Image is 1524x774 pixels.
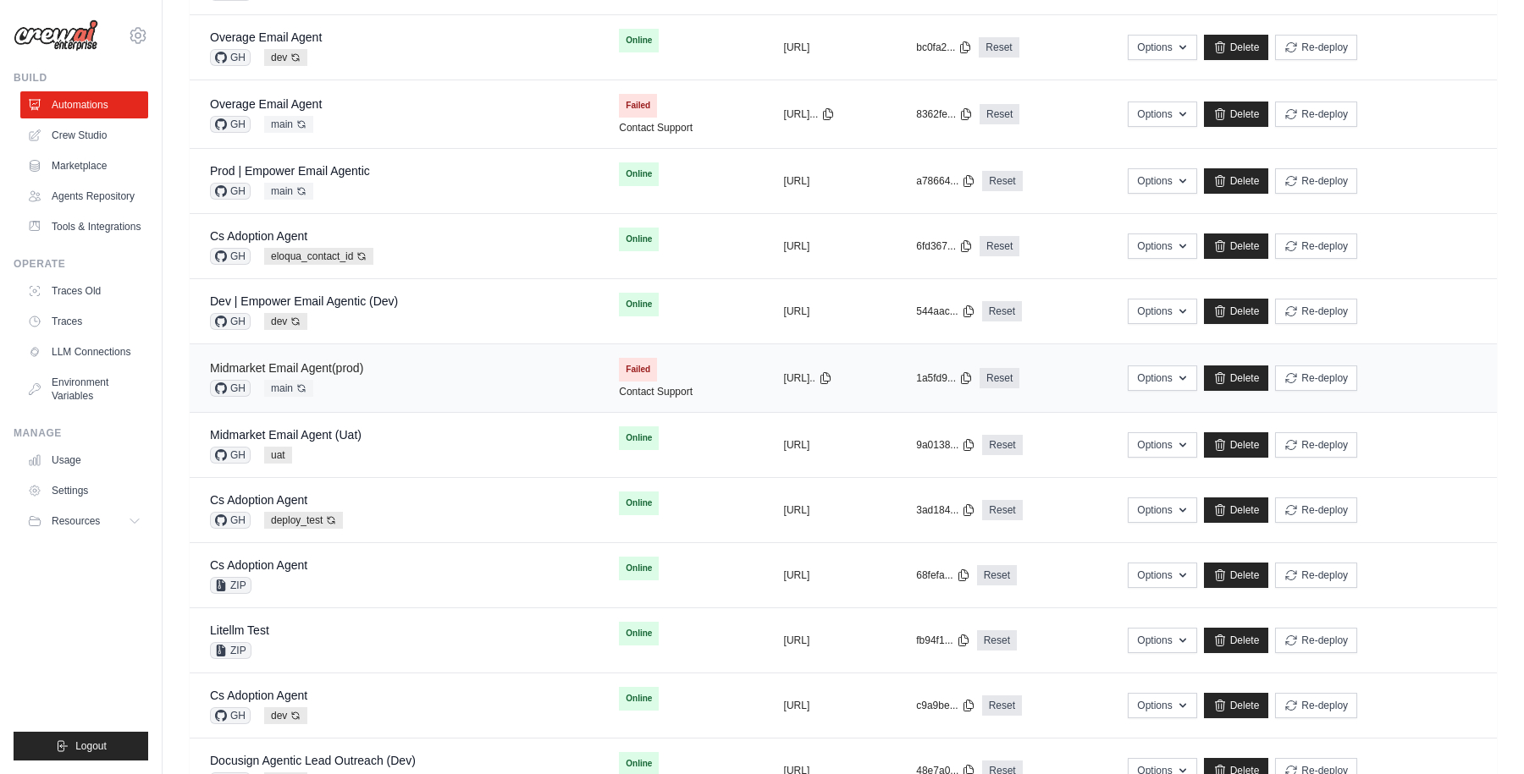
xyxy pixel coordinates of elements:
[210,642,251,659] span: ZIP
[14,426,148,440] div: Manage
[1128,497,1196,523] button: Options
[1204,563,1269,588] a: Delete
[75,739,107,753] span: Logout
[1275,563,1357,588] button: Re-deploy
[210,707,251,724] span: GH
[619,385,693,398] a: Contact Support
[1275,365,1357,391] button: Re-deploy
[1204,299,1269,324] a: Delete
[210,428,362,442] a: Midmarket Email Agent (Uat)
[210,754,416,767] a: Docusign Agentic Lead Outreach (Dev)
[1128,432,1196,458] button: Options
[20,91,148,118] a: Automations
[210,558,307,572] a: Cs Adoption Agent
[980,236,1019,256] a: Reset
[264,512,343,529] span: deploy_test
[20,277,148,305] a: Traces Old
[982,435,1022,455] a: Reset
[619,121,693,134] a: Contact Support
[210,183,251,200] span: GH
[20,477,148,504] a: Settings
[210,116,251,133] span: GH
[264,313,307,330] span: dev
[1275,35,1357,60] button: Re-deploy
[982,500,1022,520] a: Reset
[264,183,313,200] span: main
[1275,497,1357,523] button: Re-deploy
[982,301,1022,321] a: Reset
[210,164,370,178] a: Prod | Empower Email Agentic
[619,29,659,52] span: Online
[619,162,659,186] span: Online
[982,171,1022,191] a: Reset
[1204,432,1269,458] a: Delete
[916,107,973,121] button: 8362fe...
[20,122,148,149] a: Crew Studio
[210,248,251,265] span: GH
[619,491,659,515] span: Online
[1128,102,1196,127] button: Options
[916,568,969,582] button: 68fefa...
[210,294,398,308] a: Dev | Empower Email Agentic (Dev)
[1204,102,1269,127] a: Delete
[1275,628,1357,653] button: Re-deploy
[20,152,148,179] a: Marketplace
[619,94,657,118] span: Failed
[210,493,307,507] a: Cs Adoption Agent
[264,116,313,133] span: main
[977,565,1017,585] a: Reset
[619,687,659,711] span: Online
[619,557,659,580] span: Online
[20,338,148,365] a: LLM Connections
[210,689,307,702] a: Cs Adoption Agent
[916,239,973,253] button: 6fd367...
[1204,35,1269,60] a: Delete
[210,447,251,464] span: GH
[1128,693,1196,718] button: Options
[20,447,148,474] a: Usage
[979,37,1019,58] a: Reset
[1275,693,1357,718] button: Re-deploy
[210,49,251,66] span: GH
[210,577,251,594] span: ZIP
[210,361,363,375] a: Midmarket Email Agent(prod)
[20,308,148,335] a: Traces
[1204,628,1269,653] a: Delete
[210,512,251,529] span: GH
[1204,497,1269,523] a: Delete
[1128,563,1196,588] button: Options
[916,305,975,318] button: 544aac...
[916,41,972,54] button: bc0fa2...
[264,248,373,265] span: eloqua_contact_id
[210,313,251,330] span: GH
[916,503,975,517] button: 3ad184...
[1128,35,1196,60] button: Options
[982,695,1022,716] a: Reset
[14,732,148,760] button: Logout
[20,508,148,535] button: Resources
[1275,299,1357,324] button: Re-deploy
[20,213,148,240] a: Tools & Integrations
[980,368,1019,388] a: Reset
[20,369,148,409] a: Environment Variables
[1275,233,1357,259] button: Re-deploy
[14,71,148,85] div: Build
[20,183,148,210] a: Agents Repository
[14,257,148,271] div: Operate
[210,97,322,111] a: Overage Email Agent
[52,514,100,528] span: Resources
[916,699,975,712] button: c9a9be...
[916,174,975,188] button: a78664...
[1204,365,1269,391] a: Delete
[1275,168,1357,194] button: Re-deploy
[1128,365,1196,391] button: Options
[619,228,659,251] span: Online
[980,104,1019,124] a: Reset
[1275,102,1357,127] button: Re-deploy
[264,49,307,66] span: dev
[619,358,657,382] span: Failed
[977,630,1017,650] a: Reset
[264,447,292,464] span: uat
[210,623,269,637] a: Litellm Test
[210,229,307,243] a: Cs Adoption Agent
